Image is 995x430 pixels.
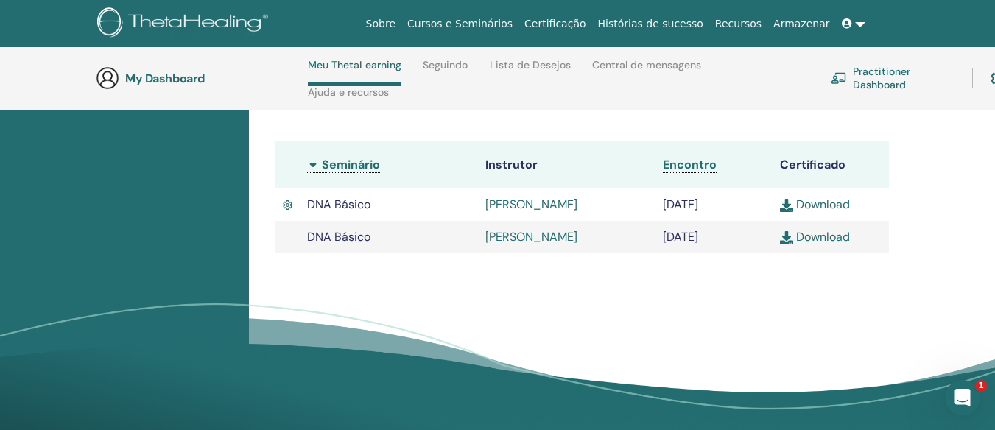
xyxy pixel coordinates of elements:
img: generic-user-icon.jpg [96,66,119,90]
img: download.svg [780,231,793,244]
a: Practitioner Dashboard [831,62,954,94]
td: [DATE] [655,221,772,253]
a: Ajuda e recursos [308,86,389,110]
a: Cursos e Seminários [401,10,518,38]
th: Instrutor [478,141,656,188]
span: Encontro [663,157,717,172]
a: [PERSON_NAME] [485,229,577,244]
a: Download [780,229,850,244]
img: download.svg [780,199,793,212]
span: DNA Básico [307,229,370,244]
a: Lista de Desejos [490,59,571,82]
a: [PERSON_NAME] [485,197,577,212]
img: logo.png [97,7,273,40]
h3: My Dashboard [125,71,273,85]
a: Histórias de sucesso [592,10,709,38]
a: Download [780,197,850,212]
a: Meu ThetaLearning [308,59,401,86]
a: Certificação [518,10,591,38]
span: DNA Básico [307,197,370,212]
a: Encontro [663,157,717,173]
td: [DATE] [655,188,772,221]
a: Seguindo [423,59,468,82]
a: Central de mensagens [592,59,701,82]
a: Recursos [709,10,767,38]
a: Armazenar [767,10,835,38]
img: Active Certificate [283,198,292,212]
img: chalkboard-teacher.svg [831,72,847,84]
span: 1 [975,380,987,392]
iframe: Intercom live chat [945,380,980,415]
th: Certificado [773,141,889,188]
a: Sobre [360,10,401,38]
